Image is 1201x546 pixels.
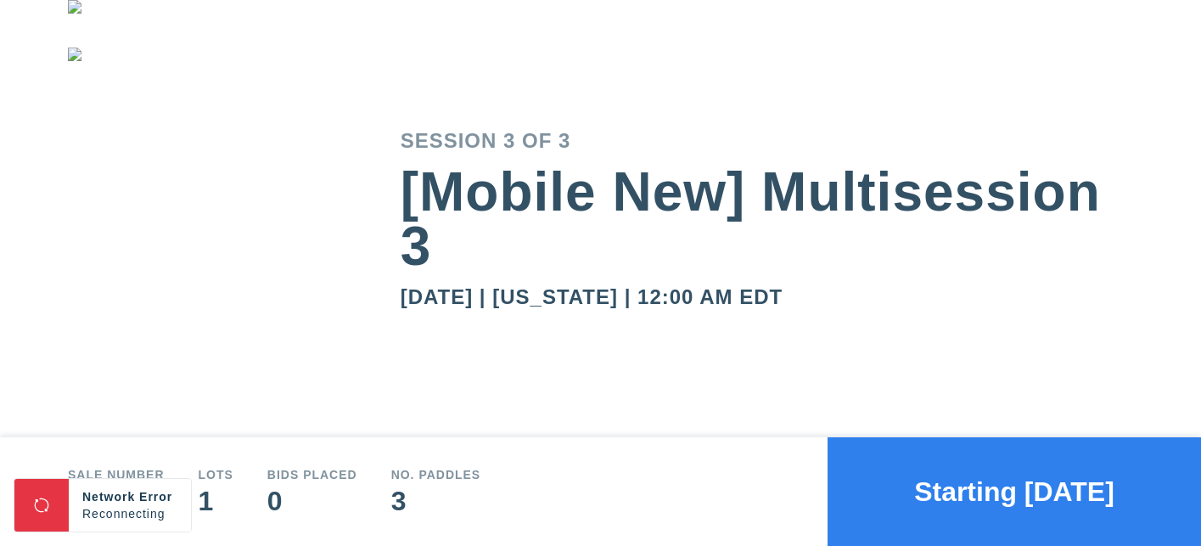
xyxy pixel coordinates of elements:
[82,488,177,505] div: Network Error
[391,469,481,481] div: No. Paddles
[401,287,1133,307] div: [DATE] | [US_STATE] | 12:00 AM EDT
[391,487,481,515] div: 3
[166,507,170,521] span: .
[173,507,177,521] span: .
[169,507,173,521] span: .
[401,165,1133,273] div: [Mobile New] Multisession 3
[828,437,1201,546] button: Starting [DATE]
[401,131,1133,151] div: Session 3 of 3
[82,505,177,522] div: Reconnecting
[199,487,233,515] div: 1
[68,469,165,481] div: Sale number
[267,487,357,515] div: 0
[199,469,233,481] div: Lots
[267,469,357,481] div: Bids Placed
[68,47,340,94] img: small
